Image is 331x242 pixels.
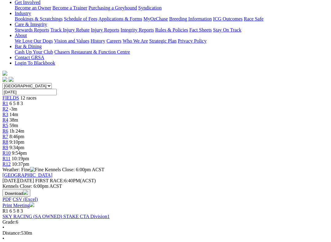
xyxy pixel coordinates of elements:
[2,225,4,230] span: •
[10,106,17,112] span: -3m
[2,134,8,139] a: R7
[143,16,168,21] a: MyOzChase
[2,203,34,208] a: Print Meeting
[2,89,57,95] input: Select date
[155,27,188,32] a: Rules & Policies
[15,16,329,22] div: Industry
[2,77,7,82] img: facebook.svg
[2,145,8,150] a: R9
[29,202,34,207] img: printer.svg
[2,117,8,123] a: R4
[2,101,8,106] a: R1
[10,208,23,214] span: 6 5 8 3
[35,178,96,183] span: 6:40PM(ACST)
[90,38,105,43] a: History
[15,5,51,10] a: Become an Owner
[106,38,121,43] a: Careers
[15,11,31,16] a: Industry
[15,27,329,33] div: Care & Integrity
[2,219,329,225] div: 6
[15,16,63,21] a: Bookings & Scratchings
[10,123,18,128] span: 59m
[2,178,34,183] span: [DATE]
[15,44,42,49] a: Bar & Dining
[2,197,11,202] a: PDF
[2,128,8,134] a: R6
[10,117,18,123] span: 38m
[2,230,329,236] div: 530m
[15,49,329,55] div: Bar & Dining
[15,49,53,55] a: Cash Up Your Club
[2,156,10,161] a: R11
[54,49,130,55] a: Chasers Restaurant & Function Centre
[15,55,44,60] a: Contact GRSA
[2,189,30,197] button: Download
[123,38,148,43] a: Who We Are
[15,22,47,27] a: Care & Integrity
[2,95,19,100] a: FIELDS
[13,197,38,202] a: CSV (Excel)
[9,77,13,82] img: twitter.svg
[23,190,28,195] img: download.svg
[2,183,329,189] div: Kennels Close: 6:00pm ACST
[10,128,24,134] span: 1h 24m
[10,101,23,106] span: 6 5 8 3
[45,167,104,172] span: Kennels Close: 6:00pm ACST
[2,139,8,145] a: R8
[2,230,21,236] span: Distance:
[89,5,137,10] a: Purchasing a Greyhound
[2,236,4,241] span: •
[15,5,329,11] div: Get Involved
[10,134,25,139] span: 8:46pm
[50,27,89,32] a: Track Injury Rebate
[169,16,212,21] a: Breeding Information
[15,38,53,43] a: We Love Our Dogs
[2,172,52,178] a: [GEOGRAPHIC_DATA]
[244,16,263,21] a: Race Safe
[2,71,7,76] img: logo-grsa-white.png
[2,150,11,156] a: R10
[2,123,8,128] a: R5
[2,167,45,172] span: Weather: Fine
[98,16,142,21] a: Applications & Forms
[120,27,154,32] a: Integrity Reports
[12,161,29,167] span: 10:37pm
[138,5,162,10] a: Syndication
[52,5,87,10] a: Become a Trainer
[12,156,29,161] span: 10:19pm
[2,214,110,219] a: SKY RACING (SA OWNED) STAKE CTA Division1
[2,106,8,112] a: R2
[178,38,207,43] a: Privacy Policy
[10,145,25,150] span: 9:34pm
[64,16,97,21] a: Schedule of Fees
[54,38,89,43] a: Vision and Values
[91,27,119,32] a: Injury Reports
[189,27,212,32] a: Fact Sheets
[20,95,36,100] span: 12 races
[12,150,27,156] span: 9:54pm
[15,38,329,44] div: About
[15,60,55,66] a: Login To Blackbook
[2,197,329,202] div: Download
[2,161,11,167] a: R12
[30,167,44,172] img: Fine
[15,27,49,32] a: Stewards Reports
[2,208,8,214] span: R1
[2,112,8,117] a: R3
[10,112,18,117] span: 14m
[213,16,242,21] a: ICG Outcomes
[213,27,241,32] a: Stay On Track
[10,139,25,145] span: 9:10pm
[15,33,27,38] a: About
